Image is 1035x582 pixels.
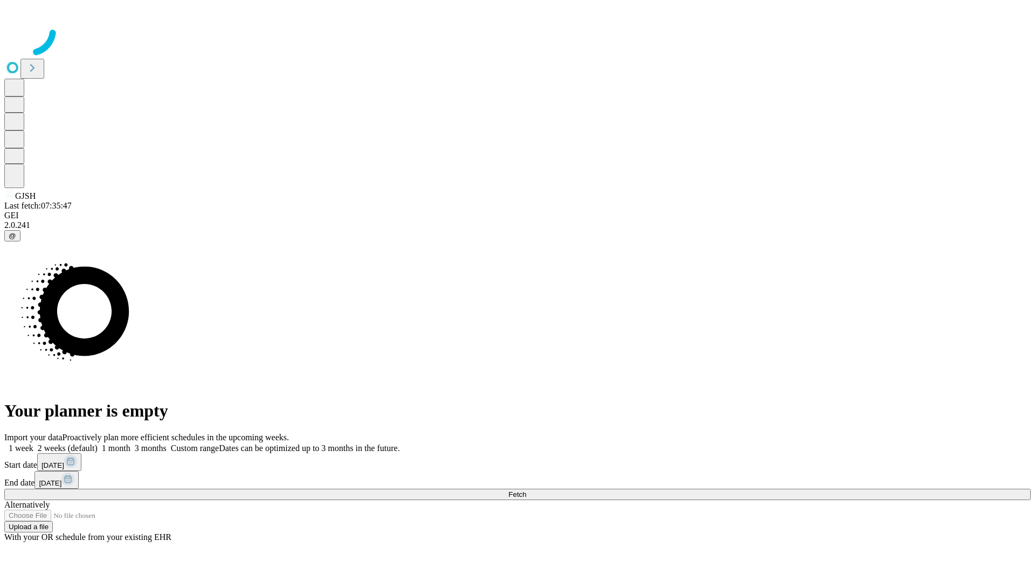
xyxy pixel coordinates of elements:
[219,444,399,453] span: Dates can be optimized up to 3 months in the future.
[15,191,36,200] span: GJSH
[4,521,53,532] button: Upload a file
[38,444,98,453] span: 2 weeks (default)
[39,479,61,487] span: [DATE]
[9,444,33,453] span: 1 week
[135,444,167,453] span: 3 months
[4,433,63,442] span: Import your data
[4,489,1031,500] button: Fetch
[4,532,171,542] span: With your OR schedule from your existing EHR
[4,401,1031,421] h1: Your planner is empty
[34,471,79,489] button: [DATE]
[4,211,1031,220] div: GEI
[4,500,50,509] span: Alternatively
[4,230,20,241] button: @
[171,444,219,453] span: Custom range
[37,453,81,471] button: [DATE]
[102,444,130,453] span: 1 month
[42,461,64,469] span: [DATE]
[9,232,16,240] span: @
[4,201,72,210] span: Last fetch: 07:35:47
[508,490,526,498] span: Fetch
[63,433,289,442] span: Proactively plan more efficient schedules in the upcoming weeks.
[4,220,1031,230] div: 2.0.241
[4,453,1031,471] div: Start date
[4,471,1031,489] div: End date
